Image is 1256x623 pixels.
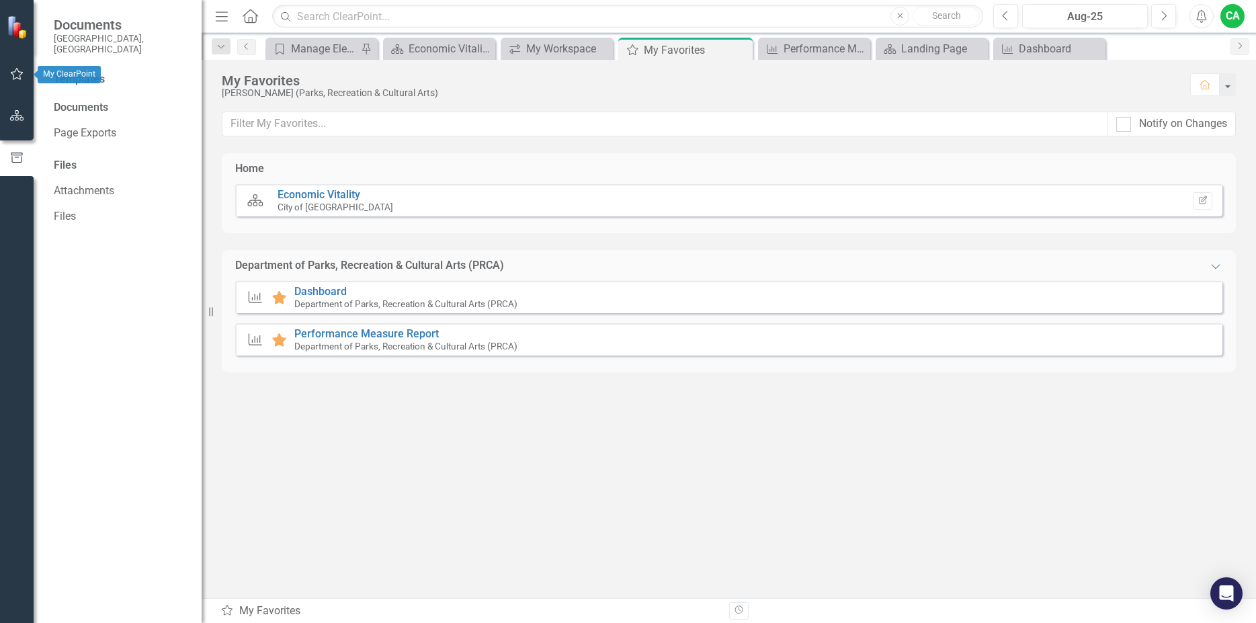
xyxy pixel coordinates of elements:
[526,40,610,57] div: My Workspace
[1193,192,1212,210] button: Set Home Page
[235,258,504,274] div: Department of Parks, Recreation & Cultural Arts (PRCA)
[386,40,492,57] a: Economic Vitality
[997,40,1102,57] a: Dashboard
[7,15,30,38] img: ClearPoint Strategy
[54,72,188,87] div: Templates
[1022,4,1148,28] button: Aug-25
[220,604,719,619] div: My Favorites
[1210,577,1243,610] div: Open Intercom Messenger
[761,40,867,57] a: Performance Measure Report
[291,40,358,57] div: Manage Elements
[294,341,517,351] small: Department of Parks, Recreation & Cultural Arts (PRCA)
[54,183,188,199] a: Attachments
[222,112,1108,136] input: Filter My Favorites...
[269,40,358,57] a: Manage Elements
[1220,4,1245,28] button: CA
[644,42,749,58] div: My Favorites
[54,126,188,141] a: Page Exports
[901,40,985,57] div: Landing Page
[54,158,188,173] div: Files
[294,298,517,309] small: Department of Parks, Recreation & Cultural Arts (PRCA)
[1019,40,1102,57] div: Dashboard
[235,161,264,177] div: Home
[54,17,188,33] span: Documents
[222,88,1177,98] div: [PERSON_NAME] (Parks, Recreation & Cultural Arts)
[409,40,492,57] div: Economic Vitality
[222,73,1177,88] div: My Favorites
[294,327,439,340] a: Performance Measure Report
[879,40,985,57] a: Landing Page
[294,285,347,298] a: Dashboard
[54,209,188,224] a: Files
[1139,116,1227,132] div: Notify on Changes
[278,188,360,201] a: Economic Vitality
[932,10,961,21] span: Search
[913,7,980,26] button: Search
[278,202,393,212] small: City of [GEOGRAPHIC_DATA]
[54,33,188,55] small: [GEOGRAPHIC_DATA], [GEOGRAPHIC_DATA]
[784,40,867,57] div: Performance Measure Report
[504,40,610,57] a: My Workspace
[272,5,983,28] input: Search ClearPoint...
[54,100,188,116] div: Documents
[1027,9,1143,25] div: Aug-25
[38,66,101,83] div: My ClearPoint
